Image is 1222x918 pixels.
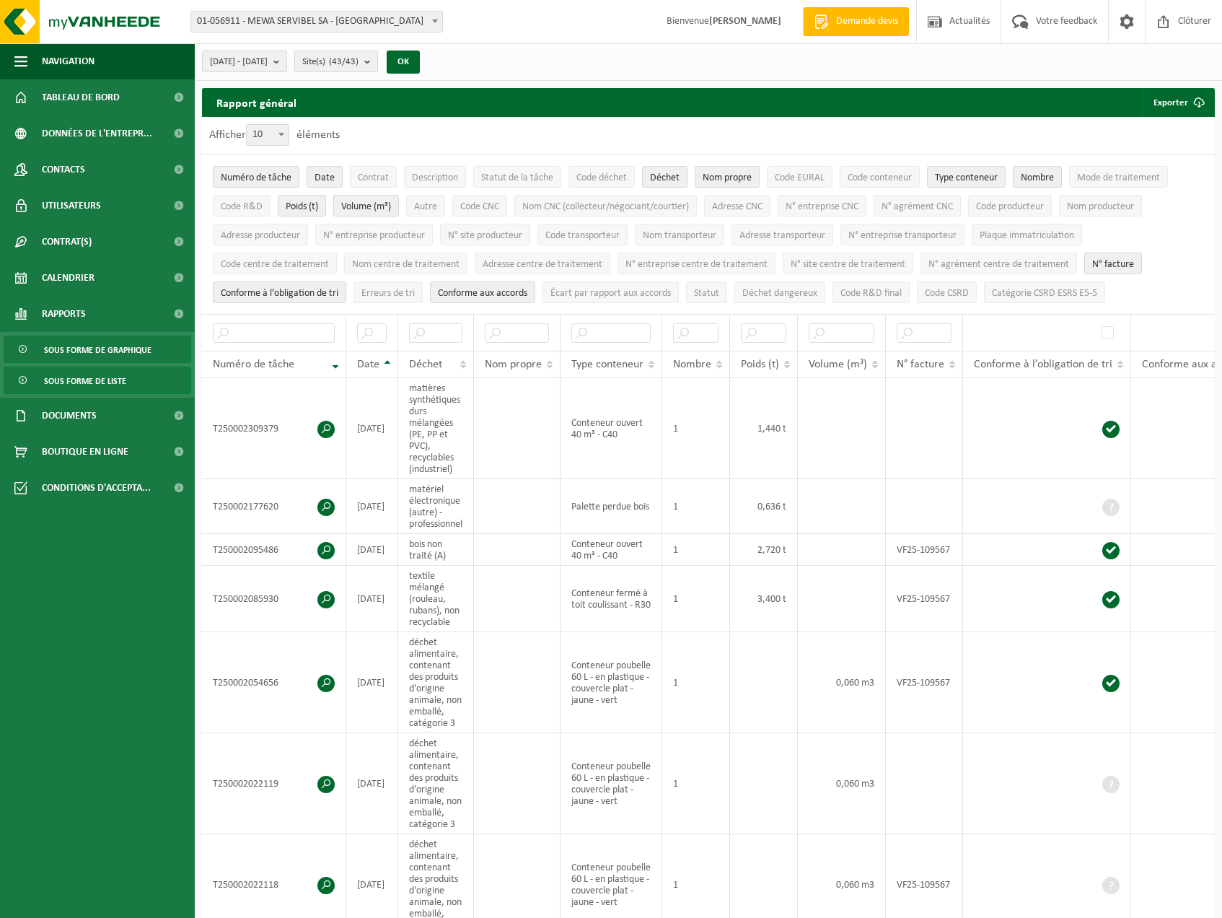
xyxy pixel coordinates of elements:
button: Nom CNC (collecteur/négociant/courtier)Nom CNC (collecteur/négociant/courtier): Activate to sort [514,195,697,217]
button: N° agrément centre de traitementN° agrément centre de traitement: Activate to sort [920,253,1077,274]
span: N° entreprise transporteur [848,230,957,241]
span: Type conteneur [935,172,998,183]
button: Adresse producteurAdresse producteur: Activate to sort [213,224,308,245]
button: StatutStatut: Activate to sort [686,281,727,303]
button: Code transporteurCode transporteur: Activate to sort [537,224,628,245]
button: OK [387,51,420,74]
td: bois non traité (A) [398,534,474,566]
td: 1 [662,479,730,534]
span: Date [315,172,335,183]
button: Adresse transporteurAdresse transporteur: Activate to sort [731,224,833,245]
span: Autre [414,201,437,212]
button: AutreAutre: Activate to sort [406,195,445,217]
span: Adresse CNC [712,201,762,212]
button: Code conteneurCode conteneur: Activate to sort [840,166,920,188]
button: N° entreprise producteurN° entreprise producteur: Activate to sort [315,224,433,245]
label: Afficher éléments [209,129,340,141]
button: Code R&D finalCode R&amp;D final: Activate to sort [832,281,910,303]
button: Nom centre de traitementNom centre de traitement: Activate to sort [344,253,467,274]
button: Type conteneurType conteneur: Activate to sort [927,166,1006,188]
span: Déchet [409,359,442,370]
span: Conditions d'accepta... [42,470,151,506]
td: T250002085930 [202,566,346,632]
a: Demande devis [803,7,909,36]
td: textile mélangé (rouleau, rubans), non recyclable [398,566,474,632]
button: Conforme aux accords : Activate to sort [430,281,535,303]
button: Mode de traitementMode de traitement: Activate to sort [1069,166,1168,188]
td: Conteneur ouvert 40 m³ - C40 [561,534,662,566]
button: N° factureN° facture: Activate to sort [1084,253,1142,274]
td: [DATE] [346,534,398,566]
td: 1 [662,566,730,632]
span: Code conteneur [848,172,912,183]
button: ContratContrat: Activate to sort [350,166,397,188]
span: 10 [246,124,289,146]
span: Déchet [650,172,680,183]
td: 1 [662,378,730,479]
span: 01-056911 - MEWA SERVIBEL SA - PÉRONNES-LEZ-BINCHE [190,11,443,32]
span: 01-056911 - MEWA SERVIBEL SA - PÉRONNES-LEZ-BINCHE [191,12,442,32]
td: 1,440 t [730,378,798,479]
span: Déchet dangereux [742,288,817,299]
span: N° facture [1092,259,1134,270]
span: [DATE] - [DATE] [210,51,268,73]
strong: [PERSON_NAME] [709,16,781,27]
span: Tableau de bord [42,79,120,115]
span: Description [412,172,458,183]
td: 0,636 t [730,479,798,534]
button: DateDate: Activate to sort [307,166,343,188]
span: Code EURAL [775,172,825,183]
td: 1 [662,733,730,834]
span: Adresse producteur [221,230,300,241]
button: N° agrément CNCN° agrément CNC: Activate to sort [874,195,961,217]
td: T250002054656 [202,632,346,733]
button: N° entreprise transporteurN° entreprise transporteur: Activate to sort [840,224,964,245]
button: Code CNCCode CNC: Activate to sort [452,195,507,217]
span: N° entreprise centre de traitement [625,259,768,270]
span: 10 [247,125,289,145]
span: Mode de traitement [1077,172,1160,183]
button: Nom producteurNom producteur: Activate to sort [1059,195,1142,217]
button: N° entreprise centre de traitementN° entreprise centre de traitement: Activate to sort [617,253,775,274]
span: Code CNC [460,201,499,212]
span: Nom propre [703,172,752,183]
td: [DATE] [346,479,398,534]
button: Code centre de traitementCode centre de traitement: Activate to sort [213,253,337,274]
button: Numéro de tâcheNuméro de tâche: Activate to remove sorting [213,166,299,188]
a: Sous forme de liste [4,367,191,394]
span: Catégorie CSRD ESRS E5-5 [992,288,1097,299]
button: Code R&DCode R&amp;D: Activate to sort [213,195,271,217]
span: N° entreprise producteur [323,230,425,241]
td: 0,060 m3 [798,733,886,834]
button: N° site centre de traitementN° site centre de traitement: Activate to sort [783,253,913,274]
span: Écart par rapport aux accords [550,288,671,299]
span: N° site centre de traitement [791,259,905,270]
td: Conteneur fermé à toit coulissant - R30 [561,566,662,632]
td: VF25-109567 [886,632,963,733]
span: N° agrément CNC [882,201,953,212]
span: Code R&D [221,201,263,212]
span: Conforme aux accords [438,288,527,299]
button: Catégorie CSRD ESRS E5-5Catégorie CSRD ESRS E5-5: Activate to sort [984,281,1105,303]
span: Adresse centre de traitement [483,259,602,270]
span: Contrat(s) [42,224,92,260]
td: 1 [662,632,730,733]
span: Code CSRD [925,288,969,299]
button: Code EURALCode EURAL: Activate to sort [767,166,832,188]
button: DescriptionDescription: Activate to sort [404,166,466,188]
button: Adresse centre de traitementAdresse centre de traitement: Activate to sort [475,253,610,274]
button: Nom transporteurNom transporteur: Activate to sort [635,224,724,245]
td: T250002095486 [202,534,346,566]
span: Type conteneur [571,359,643,370]
td: Palette perdue bois [561,479,662,534]
span: Date [357,359,379,370]
span: Nom propre [485,359,542,370]
button: [DATE] - [DATE] [202,51,287,72]
td: Conteneur poubelle 60 L - en plastique - couvercle plat - jaune - vert [561,632,662,733]
button: Adresse CNCAdresse CNC: Activate to sort [704,195,770,217]
span: Documents [42,398,97,434]
span: Volume (m³) [341,201,391,212]
td: matériel électronique (autre) - professionnel [398,479,474,534]
span: Sous forme de liste [44,367,126,395]
span: Nom centre de traitement [352,259,460,270]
